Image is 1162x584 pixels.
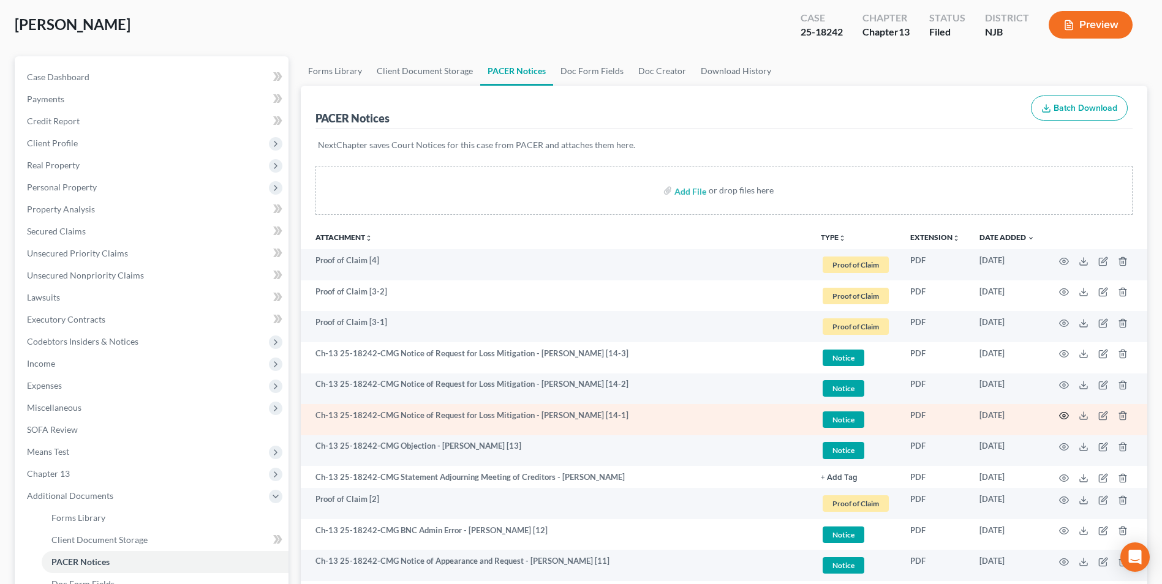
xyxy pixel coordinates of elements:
a: Client Document Storage [369,56,480,86]
td: Ch-13 25-18242-CMG BNC Admin Error - [PERSON_NAME] [12] [301,519,811,550]
td: [DATE] [970,550,1044,581]
a: Notice [821,378,891,399]
span: Proof of Claim [823,288,889,304]
a: Property Analysis [17,198,289,220]
div: Status [929,11,965,25]
a: + Add Tag [821,471,891,483]
span: 13 [899,26,910,37]
a: Unsecured Priority Claims [17,242,289,264]
td: [DATE] [970,466,1044,488]
span: Executory Contracts [27,314,105,324]
div: Filed [929,25,965,39]
a: SOFA Review [17,419,289,441]
td: [DATE] [970,488,1044,519]
td: PDF [900,311,970,342]
span: Client Profile [27,138,78,148]
button: Batch Download [1031,95,1128,121]
span: Codebtors Insiders & Notices [27,336,138,346]
a: Attachmentunfold_more [315,233,372,242]
i: unfold_more [953,234,960,242]
a: Proof of Claim [821,493,891,514]
span: Notice [823,442,864,459]
a: Notice [821,555,891,575]
a: Credit Report [17,110,289,132]
span: Chapter 13 [27,468,70,479]
span: Personal Property [27,182,97,192]
div: Chapter [862,25,910,39]
div: Case [801,11,843,25]
span: Notice [823,350,864,366]
span: Credit Report [27,116,80,126]
div: Chapter [862,11,910,25]
a: Download History [693,56,779,86]
a: Unsecured Nonpriority Claims [17,264,289,286]
span: Secured Claims [27,226,86,236]
a: Notice [821,348,891,368]
td: [DATE] [970,373,1044,405]
a: Proof of Claim [821,255,891,275]
td: [DATE] [970,435,1044,466]
td: PDF [900,373,970,405]
a: Extensionunfold_more [910,233,960,242]
span: Proof of Claim [823,495,889,512]
a: Forms Library [301,56,369,86]
a: Proof of Claim [821,316,891,337]
td: Ch-13 25-18242-CMG Notice of Request for Loss Mitigation - [PERSON_NAME] [14-1] [301,404,811,435]
td: Ch-13 25-18242-CMG Statement Adjourning Meeting of Creditors - [PERSON_NAME] [301,466,811,488]
span: Notice [823,411,864,428]
td: Ch-13 25-18242-CMG Objection - [PERSON_NAME] [13] [301,435,811,466]
span: Property Analysis [27,204,95,214]
span: Batch Download [1054,103,1117,113]
td: [DATE] [970,342,1044,373]
a: Doc Form Fields [553,56,631,86]
a: Payments [17,88,289,110]
a: Date Added expand_more [979,233,1035,242]
span: Additional Documents [27,490,113,501]
span: Payments [27,94,64,104]
a: Doc Creator [631,56,693,86]
span: [PERSON_NAME] [15,15,130,33]
a: Notice [821,525,891,545]
span: PACER Notices [51,556,110,567]
button: Preview [1049,11,1133,39]
td: [DATE] [970,404,1044,435]
span: Miscellaneous [27,402,81,413]
span: Unsecured Nonpriority Claims [27,270,144,280]
td: [DATE] [970,249,1044,280]
td: Proof of Claim [2] [301,488,811,519]
td: Ch-13 25-18242-CMG Notice of Appearance and Request - [PERSON_NAME] [11] [301,550,811,581]
span: Expenses [27,380,62,391]
span: Proof of Claim [823,256,889,273]
button: TYPEunfold_more [821,234,846,242]
span: Notice [823,557,864,574]
td: PDF [900,249,970,280]
span: Case Dashboard [27,72,89,82]
span: Notice [823,380,864,397]
a: Proof of Claim [821,286,891,306]
p: NextChapter saves Court Notices for this case from PACER and attaches them here. [318,139,1130,151]
span: Notice [823,526,864,543]
div: 25-18242 [801,25,843,39]
td: PDF [900,550,970,581]
td: PDF [900,466,970,488]
td: PDF [900,488,970,519]
a: Forms Library [42,507,289,529]
span: Forms Library [51,512,105,523]
div: or drop files here [709,184,774,197]
i: unfold_more [839,234,846,242]
td: [DATE] [970,519,1044,550]
span: Real Property [27,160,80,170]
span: Lawsuits [27,292,60,302]
span: SOFA Review [27,424,78,435]
a: PACER Notices [480,56,553,86]
td: Proof of Claim [3-2] [301,280,811,312]
span: Income [27,358,55,369]
i: unfold_more [365,234,372,242]
td: Proof of Claim [4] [301,249,811,280]
td: [DATE] [970,280,1044,312]
a: Lawsuits [17,286,289,309]
a: Secured Claims [17,220,289,242]
div: Open Intercom Messenger [1120,542,1150,572]
td: PDF [900,404,970,435]
a: Case Dashboard [17,66,289,88]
